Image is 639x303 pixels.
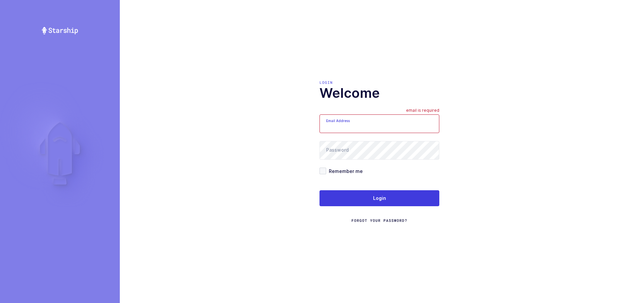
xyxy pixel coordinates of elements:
a: Forgot Your Password? [351,218,407,223]
div: email is required [406,108,439,114]
span: Remember me [326,168,363,174]
h1: Welcome [319,85,439,101]
img: Starship [41,27,79,35]
button: Login [319,190,439,206]
input: Password [319,141,439,160]
input: Email Address [319,114,439,133]
span: Login [373,195,386,202]
div: Login [319,80,439,85]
